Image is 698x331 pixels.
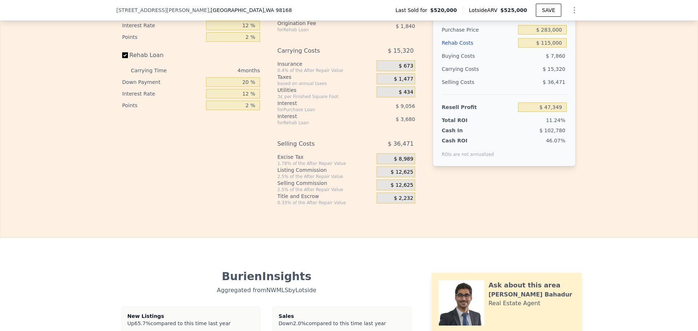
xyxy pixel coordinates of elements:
[277,60,374,68] div: Insurance
[399,63,413,69] span: $ 673
[430,7,457,14] span: $520,000
[277,94,374,100] div: 3¢ per Finished Square Foot
[546,138,565,144] span: 46.07%
[277,200,374,206] div: 0.33% of the After Repair Value
[277,113,358,120] div: Interest
[543,66,565,72] span: $ 15,320
[442,137,494,144] div: Cash ROI
[442,127,487,134] div: Cash In
[539,128,565,133] span: $ 102,780
[116,7,209,14] span: [STREET_ADDRESS][PERSON_NAME]
[277,86,374,94] div: Utilities
[181,65,260,76] div: 4 months
[391,169,413,175] span: $ 12,625
[122,49,203,62] label: Rehab Loan
[442,76,515,89] div: Selling Costs
[277,153,374,161] div: Excise Tax
[396,103,415,109] span: $ 9,056
[264,7,292,13] span: , WA 98168
[396,7,430,14] span: Last Sold for
[277,107,358,113] div: for Purchase Loan
[388,44,414,57] span: $ 15,320
[399,89,413,96] span: $ 434
[391,182,413,189] span: $ 12,625
[122,20,203,31] div: Interest Rate
[546,117,565,123] span: 11.24%
[277,161,374,166] div: 1.78% of the After Repair Value
[127,320,254,324] div: Up compared to this time last year
[277,187,374,193] div: 2.5% of the After Repair Value
[469,7,500,14] span: Lotside ARV
[394,156,413,162] span: $ 8,989
[134,320,150,326] span: 65.7%
[122,88,203,100] div: Interest Rate
[127,312,254,320] div: New Listings
[546,53,565,59] span: $ 7,860
[277,166,374,174] div: Listing Commission
[277,174,374,179] div: 2.5% of the After Repair Value
[442,49,515,62] div: Buying Costs
[442,36,515,49] div: Rehab Costs
[388,137,414,150] span: $ 36,471
[277,193,374,200] div: Title and Escrow
[277,73,374,81] div: Taxes
[278,312,406,320] div: Sales
[489,280,561,290] div: Ask about this area
[442,23,515,36] div: Purchase Price
[131,65,178,76] div: Carrying Time
[394,76,413,82] span: $ 1,477
[394,195,413,202] span: $ 2,232
[396,23,415,29] span: $ 1,840
[277,27,358,33] div: for Rehab Loan
[293,320,306,326] span: 2.0%
[277,44,358,57] div: Carrying Costs
[122,76,203,88] div: Down Payment
[489,299,541,308] div: Real Estate Agent
[122,31,203,43] div: Points
[277,120,358,126] div: for Rehab Loan
[536,4,561,17] button: SAVE
[277,20,358,27] div: Origination Fee
[122,100,203,111] div: Points
[209,7,292,14] span: , [GEOGRAPHIC_DATA]
[500,7,527,13] span: $525,000
[442,117,487,124] div: Total ROI
[122,270,411,283] div: Burien Insights
[442,62,487,76] div: Carrying Costs
[543,79,565,85] span: $ 36,471
[277,179,374,187] div: Selling Commission
[442,101,515,114] div: Resell Profit
[122,52,128,58] input: Rehab Loan
[277,100,358,107] div: Interest
[277,68,374,73] div: 0.4% of the After Repair Value
[442,144,494,157] div: ROIs are not annualized
[122,283,411,295] div: Aggregated from NWMLS by Lotside
[489,290,572,299] div: [PERSON_NAME] Bahadur
[278,320,406,324] div: Down compared to this time last year
[396,116,415,122] span: $ 3,680
[567,3,582,17] button: Show Options
[277,81,374,86] div: based on annual taxes
[277,137,358,150] div: Selling Costs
